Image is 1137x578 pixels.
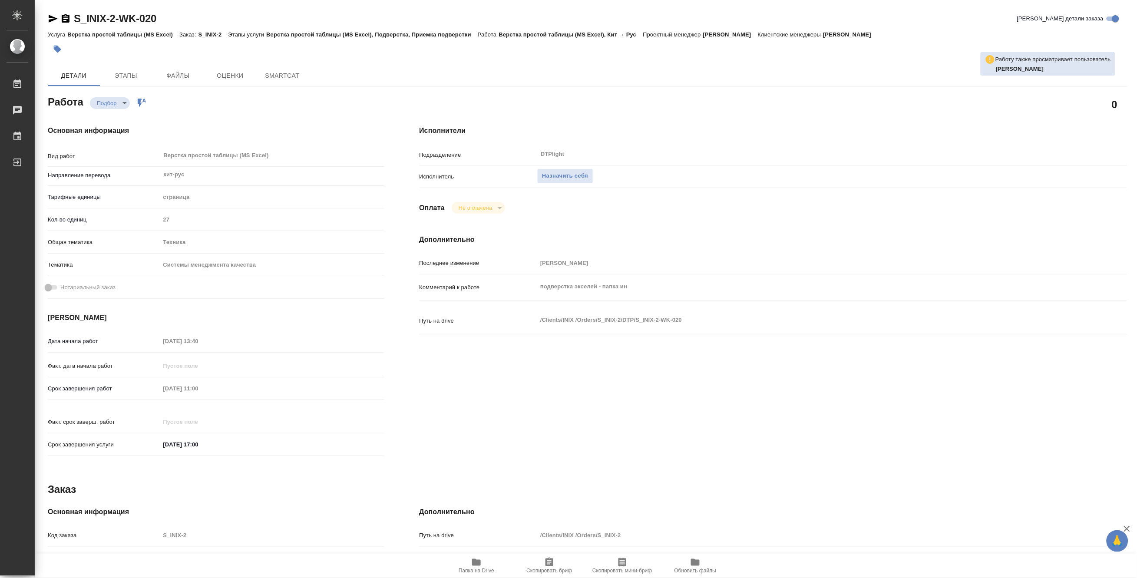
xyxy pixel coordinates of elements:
[160,190,384,205] div: страница
[703,31,758,38] p: [PERSON_NAME]
[419,151,537,159] p: Подразделение
[179,31,198,38] p: Заказ:
[537,168,593,184] button: Назначить себя
[526,568,572,574] span: Скопировать бриф
[758,31,823,38] p: Клиентские менеджеры
[419,172,537,181] p: Исполнитель
[48,93,83,109] h2: Работа
[419,259,537,268] p: Последнее изменение
[60,283,116,292] span: Нотариальный заказ
[48,31,67,38] p: Услуга
[160,552,384,564] input: Пустое поле
[1107,530,1128,552] button: 🙏
[478,31,499,38] p: Работа
[537,257,1068,269] input: Пустое поле
[48,440,160,449] p: Срок завершения услуги
[48,337,160,346] p: Дата начала работ
[586,554,659,578] button: Скопировать мини-бриф
[160,416,236,428] input: Пустое поле
[60,13,71,24] button: Скопировать ссылку
[160,213,384,226] input: Пустое поле
[198,31,228,38] p: S_INIX-2
[90,97,130,109] div: Подбор
[537,279,1068,294] textarea: подверстка экселей - папка ин
[48,482,76,496] h2: Заказ
[823,31,878,38] p: [PERSON_NAME]
[48,362,160,370] p: Факт. дата начала работ
[53,70,95,81] span: Детали
[419,203,445,213] h4: Оплата
[160,235,384,250] div: Техника
[419,317,537,325] p: Путь на drive
[228,31,267,38] p: Этапы услуги
[659,554,732,578] button: Обновить файлы
[513,554,586,578] button: Скопировать бриф
[48,261,160,269] p: Тематика
[266,31,478,38] p: Верстка простой таблицы (MS Excel), Подверстка, Приемка подверстки
[48,171,160,180] p: Направление перевода
[48,507,384,517] h4: Основная информация
[419,126,1127,136] h4: Исполнители
[419,283,537,292] p: Комментарий к работе
[1110,532,1125,550] span: 🙏
[1017,14,1104,23] span: [PERSON_NAME] детали заказа
[996,65,1111,73] p: Заборова Александра
[48,531,160,540] p: Код заказа
[592,568,652,574] span: Скопировать мини-бриф
[160,438,236,451] input: ✎ Введи что-нибудь
[48,313,384,323] h4: [PERSON_NAME]
[48,238,160,247] p: Общая тематика
[160,360,236,372] input: Пустое поле
[209,70,251,81] span: Оценки
[542,171,588,181] span: Назначить себя
[48,418,160,426] p: Факт. срок заверш. работ
[440,554,513,578] button: Папка на Drive
[94,99,119,107] button: Подбор
[105,70,147,81] span: Этапы
[1112,97,1117,112] h2: 0
[537,529,1068,542] input: Пустое поле
[643,31,703,38] p: Проектный менеджер
[419,507,1127,517] h4: Дополнительно
[67,31,179,38] p: Верстка простой таблицы (MS Excel)
[537,552,1068,564] input: Пустое поле
[160,335,236,347] input: Пустое поле
[48,152,160,161] p: Вид работ
[459,568,494,574] span: Папка на Drive
[261,70,303,81] span: SmartCat
[48,384,160,393] p: Срок завершения работ
[48,13,58,24] button: Скопировать ссылку для ЯМессенджера
[74,13,156,24] a: S_INIX-2-WK-020
[452,202,505,214] div: Подбор
[48,215,160,224] p: Кол-во единиц
[499,31,643,38] p: Верстка простой таблицы (MS Excel), Кит → Рус
[995,55,1111,64] p: Работу также просматривает пользователь
[160,529,384,542] input: Пустое поле
[48,126,384,136] h4: Основная информация
[537,313,1068,327] textarea: /Clients/INIX /Orders/S_INIX-2/DTP/S_INIX-2-WK-020
[157,70,199,81] span: Файлы
[419,531,537,540] p: Путь на drive
[674,568,717,574] span: Обновить файлы
[48,193,160,201] p: Тарифные единицы
[160,382,236,395] input: Пустое поле
[456,204,495,211] button: Не оплачена
[419,235,1127,245] h4: Дополнительно
[48,40,67,59] button: Добавить тэг
[160,258,384,272] div: Системы менеджмента качества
